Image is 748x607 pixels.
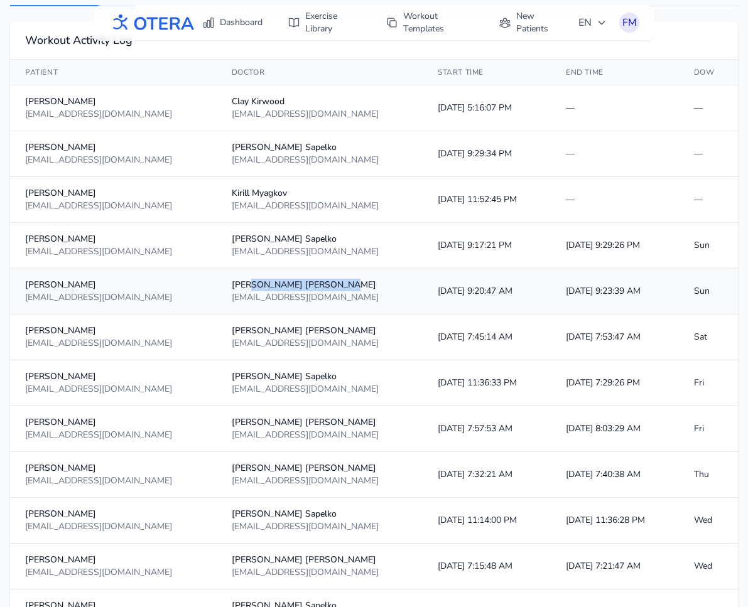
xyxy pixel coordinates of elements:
th: Patient [10,60,217,85]
div: [EMAIL_ADDRESS][DOMAIN_NAME] [232,200,408,212]
td: Fri [679,406,738,452]
td: Sun [679,223,738,269]
td: — [679,177,738,223]
div: [PERSON_NAME] [25,508,202,520]
div: Clay Kirwood [232,95,408,108]
td: — [551,85,679,131]
td: [DATE] 7:29:26 PM [551,360,679,406]
td: Thu [679,452,738,498]
div: [EMAIL_ADDRESS][DOMAIN_NAME] [232,337,408,350]
div: [PERSON_NAME] [PERSON_NAME] [232,462,408,475]
div: [EMAIL_ADDRESS][DOMAIN_NAME] [25,245,202,258]
td: [DATE] 11:52:45 PM [423,177,551,223]
div: [EMAIL_ADDRESS][DOMAIN_NAME] [25,337,202,350]
div: [PERSON_NAME] [25,141,202,154]
a: Workout Templates [378,5,481,40]
td: — [551,177,679,223]
div: [EMAIL_ADDRESS][DOMAIN_NAME] [232,108,408,121]
div: [PERSON_NAME] [PERSON_NAME] [232,325,408,337]
div: [PERSON_NAME] [25,462,202,475]
td: [DATE] 7:53:47 AM [551,314,679,360]
div: [EMAIL_ADDRESS][DOMAIN_NAME] [232,383,408,395]
td: — [679,131,738,177]
div: [PERSON_NAME] [25,233,202,245]
div: [EMAIL_ADDRESS][DOMAIN_NAME] [25,291,202,304]
td: [DATE] 9:23:39 AM [551,269,679,314]
div: [PERSON_NAME] Sapelko [232,508,408,520]
div: [PERSON_NAME] [25,554,202,566]
td: [DATE] 11:36:28 PM [551,498,679,544]
td: Fri [679,360,738,406]
td: Sun [679,269,738,314]
div: [EMAIL_ADDRESS][DOMAIN_NAME] [25,520,202,533]
div: [PERSON_NAME] [25,279,202,291]
div: [EMAIL_ADDRESS][DOMAIN_NAME] [25,429,202,441]
td: [DATE] 8:03:29 AM [551,406,679,452]
td: [DATE] 9:20:47 AM [423,269,551,314]
td: Sat [679,314,738,360]
a: Dashboard [195,11,270,34]
td: — [679,85,738,131]
div: [PERSON_NAME] [25,416,202,429]
button: FM [619,13,639,33]
th: End Time [551,60,679,85]
div: [PERSON_NAME] [PERSON_NAME] [232,416,408,429]
div: [EMAIL_ADDRESS][DOMAIN_NAME] [25,108,202,121]
td: Wed [679,498,738,544]
div: [EMAIL_ADDRESS][DOMAIN_NAME] [232,566,408,579]
a: Exercise Library [280,5,368,40]
div: [EMAIL_ADDRESS][DOMAIN_NAME] [232,245,408,258]
div: [EMAIL_ADDRESS][DOMAIN_NAME] [232,429,408,441]
td: [DATE] 7:57:53 AM [423,406,551,452]
td: [DATE] 9:29:26 PM [551,223,679,269]
div: [PERSON_NAME] Sapelko [232,370,408,383]
td: [DATE] 11:14:00 PM [423,498,551,544]
div: [PERSON_NAME] Sapelko [232,233,408,245]
div: [EMAIL_ADDRESS][DOMAIN_NAME] [232,475,408,487]
div: [EMAIL_ADDRESS][DOMAIN_NAME] [25,383,202,395]
div: [EMAIL_ADDRESS][DOMAIN_NAME] [25,566,202,579]
div: [EMAIL_ADDRESS][DOMAIN_NAME] [232,520,408,533]
div: [PERSON_NAME] [25,370,202,383]
div: [PERSON_NAME] Sapelko [232,141,408,154]
th: DOW [679,60,738,85]
div: [EMAIL_ADDRESS][DOMAIN_NAME] [25,475,202,487]
td: Wed [679,544,738,589]
div: [EMAIL_ADDRESS][DOMAIN_NAME] [232,154,408,166]
td: [DATE] 7:40:38 AM [551,452,679,498]
td: [DATE] 7:32:21 AM [423,452,551,498]
th: Start Time [423,60,551,85]
td: [DATE] 7:45:14 AM [423,314,551,360]
div: [PERSON_NAME] [25,187,202,200]
td: [DATE] 5:16:07 PM [423,85,551,131]
th: Doctor [217,60,423,85]
td: [DATE] 7:15:48 AM [423,544,551,589]
div: Kirill Myagkov [232,187,408,200]
div: [PERSON_NAME] [PERSON_NAME] [232,279,408,291]
td: [DATE] 9:29:34 PM [423,131,551,177]
div: [EMAIL_ADDRESS][DOMAIN_NAME] [232,291,408,304]
td: [DATE] 9:17:21 PM [423,223,551,269]
button: EN [571,10,614,35]
div: [EMAIL_ADDRESS][DOMAIN_NAME] [25,154,202,166]
span: EN [578,15,607,30]
div: [PERSON_NAME] [25,95,202,108]
td: [DATE] 11:36:33 PM [423,360,551,406]
td: — [551,131,679,177]
div: [EMAIL_ADDRESS][DOMAIN_NAME] [25,200,202,212]
a: New Patients [491,5,571,40]
div: [PERSON_NAME] [25,325,202,337]
td: [DATE] 7:21:47 AM [551,544,679,589]
img: OTERA logo [109,9,195,36]
div: [PERSON_NAME] [PERSON_NAME] [232,554,408,566]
